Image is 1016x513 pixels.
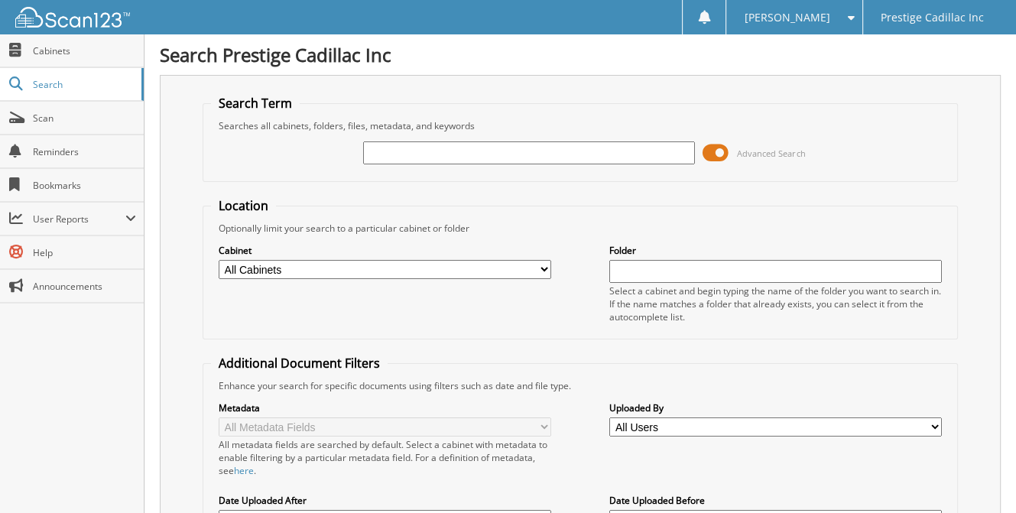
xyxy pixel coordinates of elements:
span: Scan [33,112,136,125]
div: All metadata fields are searched by default. Select a cabinet with metadata to enable filtering b... [219,438,551,477]
span: Search [33,78,134,91]
span: Reminders [33,145,136,158]
label: Uploaded By [609,401,942,414]
legend: Location [211,197,276,214]
div: Searches all cabinets, folders, files, metadata, and keywords [211,119,949,132]
h1: Search Prestige Cadillac Inc [160,42,1001,67]
label: Date Uploaded After [219,494,551,507]
span: [PERSON_NAME] [745,13,830,22]
span: Announcements [33,280,136,293]
img: scan123-logo-white.svg [15,7,130,28]
label: Date Uploaded Before [609,494,942,507]
span: User Reports [33,213,125,226]
legend: Search Term [211,95,300,112]
iframe: Chat Widget [940,440,1016,513]
span: Cabinets [33,44,136,57]
legend: Additional Document Filters [211,355,388,372]
span: Help [33,246,136,259]
span: Prestige Cadillac Inc [881,13,984,22]
label: Folder [609,244,942,257]
a: here [234,464,254,477]
span: Bookmarks [33,179,136,192]
div: Enhance your search for specific documents using filters such as date and file type. [211,379,949,392]
div: Select a cabinet and begin typing the name of the folder you want to search in. If the name match... [609,284,942,323]
label: Metadata [219,401,551,414]
span: Advanced Search [737,148,805,159]
div: Optionally limit your search to a particular cabinet or folder [211,222,949,235]
label: Cabinet [219,244,551,257]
